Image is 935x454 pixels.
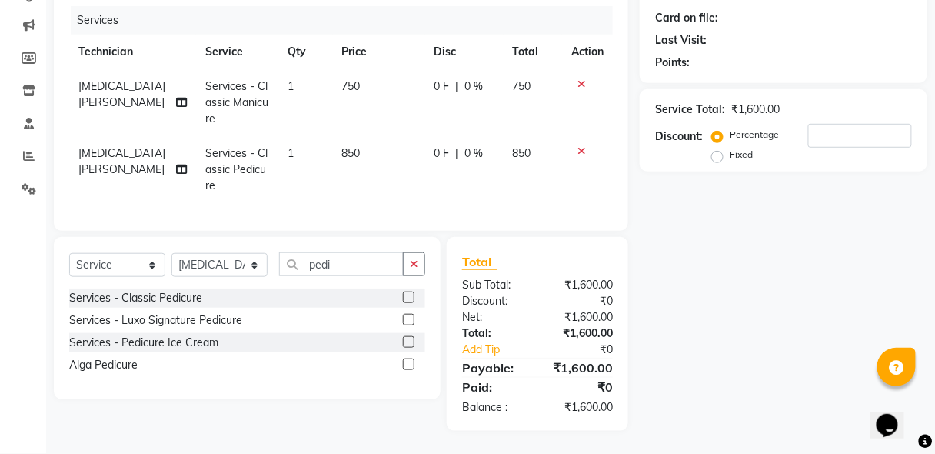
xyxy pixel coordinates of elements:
div: Points: [655,55,690,71]
div: Sub Total: [451,277,537,293]
div: ₹1,600.00 [537,309,624,325]
div: ₹1,600.00 [537,399,624,416]
div: Services - Luxo Signature Pedicure [69,312,242,329]
div: ₹0 [537,378,624,396]
label: Percentage [730,128,779,142]
span: 750 [342,79,361,93]
span: 850 [513,146,531,160]
label: Fixed [730,148,753,162]
span: 850 [342,146,361,160]
div: Discount: [451,293,537,309]
span: | [456,78,459,95]
div: Paid: [451,378,537,396]
span: 0 F [434,78,450,95]
span: 0 F [434,145,450,162]
th: Qty [278,35,333,69]
span: | [456,145,459,162]
div: Balance : [451,399,537,416]
th: Price [333,35,425,69]
div: Last Visit: [655,32,707,48]
div: ₹1,600.00 [537,277,624,293]
div: Services - Classic Pedicure [69,290,202,306]
div: Net: [451,309,537,325]
a: Add Tip [451,342,552,358]
span: [MEDICAL_DATA][PERSON_NAME] [78,79,165,109]
span: 1 [288,146,294,160]
div: Alga Pedicure [69,357,138,373]
span: Services - Classic Pedicure [205,146,268,192]
div: Card on file: [655,10,718,26]
div: Payable: [451,359,537,377]
th: Action [562,35,613,69]
th: Technician [69,35,196,69]
span: 1 [288,79,294,93]
th: Service [196,35,278,69]
span: Total [462,254,497,270]
span: 0 % [465,145,484,162]
div: Total: [451,325,537,342]
iframe: chat widget [870,392,920,439]
div: ₹1,600.00 [731,102,780,118]
input: Search or Scan [279,252,404,276]
div: Services [71,6,624,35]
div: ₹1,600.00 [537,359,624,377]
span: [MEDICAL_DATA][PERSON_NAME] [78,146,165,176]
div: Service Total: [655,102,725,118]
div: ₹0 [537,293,624,309]
span: 0 % [465,78,484,95]
span: Services - Classic Manicure [205,79,268,125]
th: Disc [425,35,504,69]
span: 750 [513,79,531,93]
div: ₹1,600.00 [537,325,624,342]
div: Services - Pedicure Ice Cream [69,335,218,351]
div: Discount: [655,129,703,145]
div: ₹0 [552,342,624,358]
th: Total [504,35,563,69]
